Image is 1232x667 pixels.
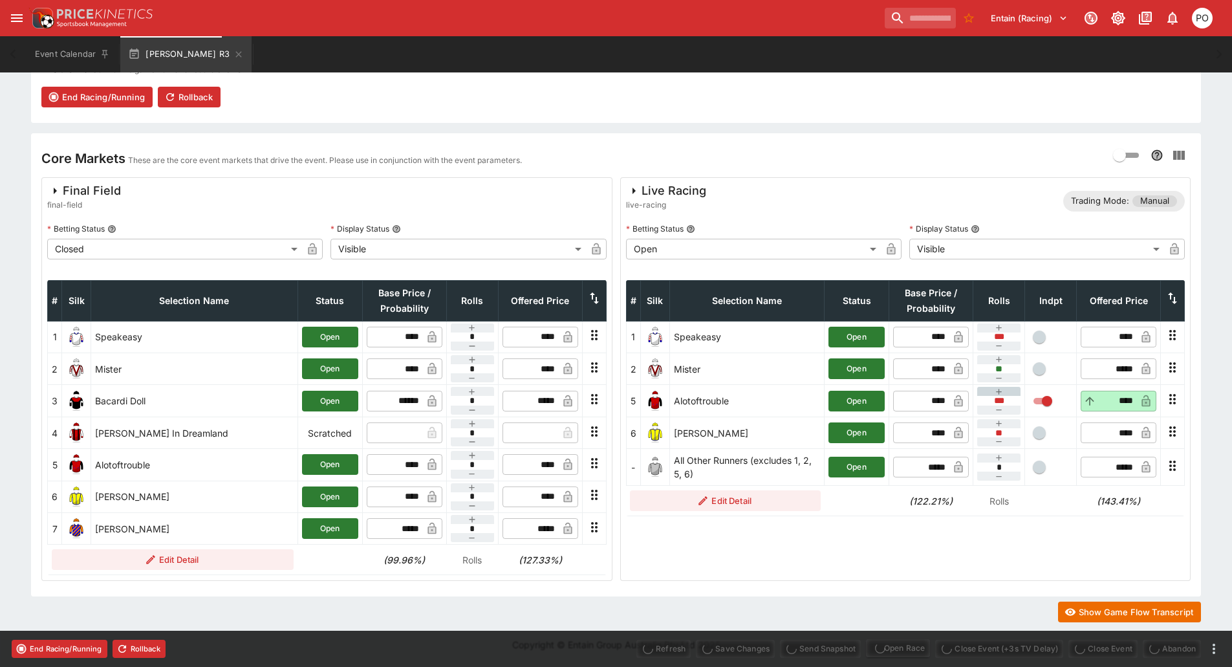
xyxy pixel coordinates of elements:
[669,353,825,385] td: Mister
[57,9,153,19] img: PriceKinetics
[626,353,640,385] td: 2
[107,224,116,234] button: Betting Status
[640,280,669,321] th: Silk
[909,223,968,234] p: Display Status
[1143,641,1201,654] span: Mark an event as closed and abandoned.
[302,426,358,440] p: Scratched
[1192,8,1213,28] div: Philip OConnor
[1188,4,1216,32] button: Philip OConnor
[1132,195,1177,208] span: Manual
[686,224,695,234] button: Betting Status
[66,518,87,539] img: runner 7
[48,385,62,417] td: 3
[893,494,969,508] h6: (122.21%)
[28,5,54,31] img: PriceKinetics Logo
[297,280,362,321] th: Status
[66,391,87,411] img: runner 3
[91,353,298,385] td: Mister
[626,223,684,234] p: Betting Status
[41,150,125,167] h4: Core Markets
[630,490,821,511] button: Edit Detail
[91,481,298,512] td: [PERSON_NAME]
[57,21,127,27] img: Sportsbook Management
[48,417,62,448] td: 4
[983,8,1075,28] button: Select Tenant
[1081,494,1157,508] h6: (143.41%)
[48,481,62,512] td: 6
[977,494,1021,508] p: Rolls
[128,154,522,167] p: These are the core event markets that drive the event. Please use in conjunction with the event p...
[330,223,389,234] p: Display Status
[47,183,121,199] div: Final Field
[645,457,665,477] img: blank-silk.png
[1206,641,1222,657] button: more
[91,513,298,545] td: [PERSON_NAME]
[1058,602,1201,622] button: Show Game Flow Transcript
[48,513,62,545] td: 7
[12,640,107,658] button: End Racing/Running
[828,391,885,411] button: Open
[302,358,358,379] button: Open
[47,239,302,259] div: Closed
[626,280,640,321] th: #
[669,449,825,486] td: All Other Runners (excludes 1, 2, 5, 6)
[66,327,87,347] img: runner 1
[626,239,881,259] div: Open
[48,353,62,385] td: 2
[502,553,578,567] h6: (127.33%)
[645,391,665,411] img: runner 5
[626,321,640,353] td: 1
[669,417,825,448] td: [PERSON_NAME]
[498,280,582,321] th: Offered Price
[48,280,62,321] th: #
[1071,195,1129,208] p: Trading Mode:
[302,327,358,347] button: Open
[330,239,585,259] div: Visible
[91,321,298,353] td: Speakeasy
[66,358,87,379] img: runner 2
[302,454,358,475] button: Open
[828,327,885,347] button: Open
[446,280,498,321] th: Rolls
[626,199,706,212] span: live-racing
[158,87,221,107] button: Rollback
[91,449,298,481] td: Alotoftrouble
[302,518,358,539] button: Open
[47,223,105,234] p: Betting Status
[1025,280,1077,321] th: Independent
[1161,6,1184,30] button: Notifications
[669,321,825,353] td: Speakeasy
[645,422,665,443] img: runner 6
[645,327,665,347] img: runner 1
[971,224,980,234] button: Display Status
[27,36,118,72] button: Event Calendar
[362,280,446,321] th: Base Price / Probability
[52,549,294,570] button: Edit Detail
[5,6,28,30] button: open drawer
[909,239,1164,259] div: Visible
[626,385,640,417] td: 5
[958,8,979,28] button: No Bookmarks
[669,385,825,417] td: Alotoftrouble
[825,280,889,321] th: Status
[885,8,956,28] input: search
[828,457,885,477] button: Open
[626,449,640,486] td: -
[866,639,930,657] div: split button
[62,280,91,321] th: Silk
[1107,6,1130,30] button: Toggle light/dark mode
[366,553,442,567] h6: (99.96%)
[973,280,1025,321] th: Rolls
[47,199,121,212] span: final-field
[626,417,640,448] td: 6
[450,553,494,567] p: Rolls
[1134,6,1157,30] button: Documentation
[1077,280,1161,321] th: Offered Price
[66,454,87,475] img: runner 5
[626,183,706,199] div: Live Racing
[113,640,166,658] button: Rollback
[828,422,885,443] button: Open
[120,36,252,72] button: [PERSON_NAME] R3
[91,385,298,417] td: Bacardi Doll
[66,422,87,443] img: runner 4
